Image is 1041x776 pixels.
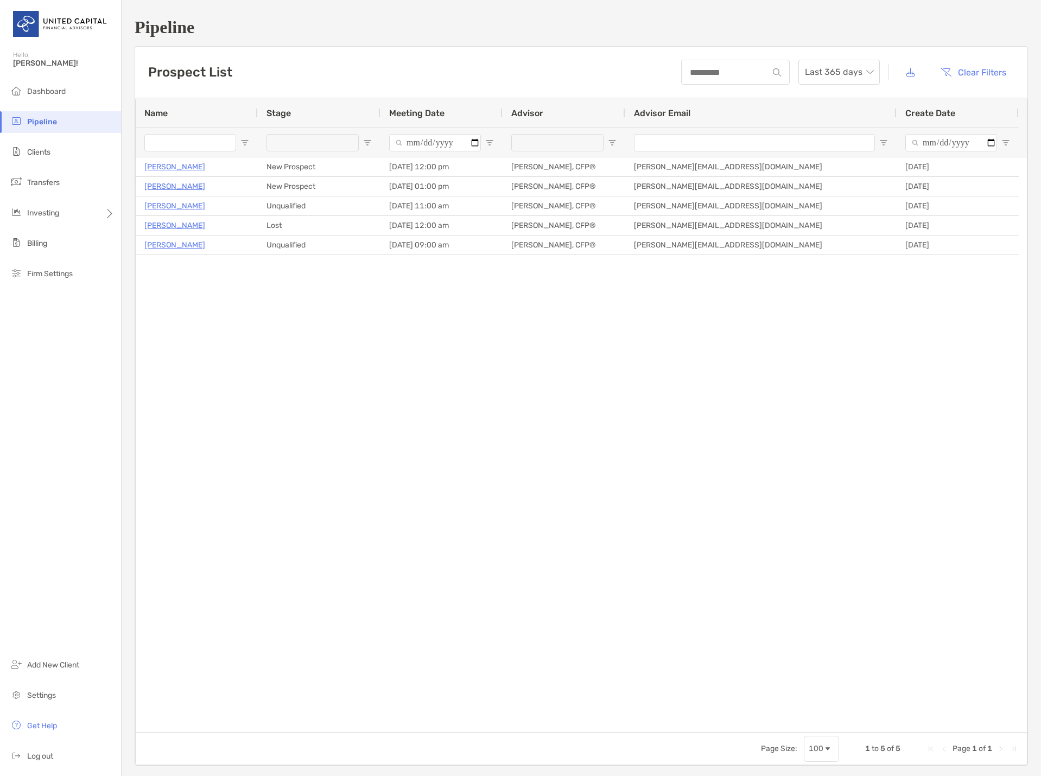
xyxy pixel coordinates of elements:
[135,17,1028,37] h1: Pipeline
[144,160,205,174] a: [PERSON_NAME]
[10,718,23,732] img: get-help icon
[865,744,870,753] span: 1
[10,175,23,188] img: transfers icon
[897,236,1019,255] div: [DATE]
[13,4,108,43] img: United Capital Logo
[511,108,543,118] span: Advisor
[10,749,23,762] img: logout icon
[804,736,839,762] div: Page Size
[979,744,986,753] span: of
[996,745,1005,753] div: Next Page
[27,208,59,218] span: Investing
[10,115,23,128] img: pipeline icon
[634,134,875,151] input: Advisor Email Filter Input
[144,238,205,252] a: [PERSON_NAME]
[10,658,23,671] img: add_new_client icon
[773,68,781,77] img: input icon
[10,236,23,249] img: billing icon
[380,216,503,235] div: [DATE] 12:00 am
[389,108,445,118] span: Meeting Date
[880,744,885,753] span: 5
[27,148,50,157] span: Clients
[905,108,955,118] span: Create Date
[148,65,232,80] h3: Prospect List
[27,239,47,248] span: Billing
[625,177,897,196] div: [PERSON_NAME][EMAIL_ADDRESS][DOMAIN_NAME]
[27,752,53,761] span: Log out
[879,138,888,147] button: Open Filter Menu
[634,108,690,118] span: Advisor Email
[27,178,60,187] span: Transfers
[258,177,380,196] div: New Prospect
[258,216,380,235] div: Lost
[761,744,797,753] div: Page Size:
[10,266,23,279] img: firm-settings icon
[608,138,617,147] button: Open Filter Menu
[503,216,625,235] div: [PERSON_NAME], CFP®
[625,196,897,215] div: [PERSON_NAME][EMAIL_ADDRESS][DOMAIN_NAME]
[872,744,879,753] span: to
[926,745,935,753] div: First Page
[363,138,372,147] button: Open Filter Menu
[897,196,1019,215] div: [DATE]
[27,87,66,96] span: Dashboard
[625,157,897,176] div: [PERSON_NAME][EMAIL_ADDRESS][DOMAIN_NAME]
[240,138,249,147] button: Open Filter Menu
[144,219,205,232] a: [PERSON_NAME]
[905,134,997,151] input: Create Date Filter Input
[258,236,380,255] div: Unqualified
[258,196,380,215] div: Unqualified
[10,145,23,158] img: clients icon
[897,216,1019,235] div: [DATE]
[1010,745,1018,753] div: Last Page
[27,721,57,730] span: Get Help
[10,84,23,97] img: dashboard icon
[258,157,380,176] div: New Prospect
[380,196,503,215] div: [DATE] 11:00 am
[13,59,115,68] span: [PERSON_NAME]!
[27,691,56,700] span: Settings
[503,177,625,196] div: [PERSON_NAME], CFP®
[625,236,897,255] div: [PERSON_NAME][EMAIL_ADDRESS][DOMAIN_NAME]
[972,744,977,753] span: 1
[940,745,948,753] div: Previous Page
[380,157,503,176] div: [DATE] 12:00 pm
[266,108,291,118] span: Stage
[10,206,23,219] img: investing icon
[144,199,205,213] a: [PERSON_NAME]
[809,744,823,753] div: 100
[144,108,168,118] span: Name
[897,177,1019,196] div: [DATE]
[896,744,900,753] span: 5
[503,196,625,215] div: [PERSON_NAME], CFP®
[27,660,79,670] span: Add New Client
[1001,138,1010,147] button: Open Filter Menu
[389,134,481,151] input: Meeting Date Filter Input
[144,134,236,151] input: Name Filter Input
[144,180,205,193] a: [PERSON_NAME]
[932,60,1014,84] button: Clear Filters
[27,269,73,278] span: Firm Settings
[380,236,503,255] div: [DATE] 09:00 am
[503,157,625,176] div: [PERSON_NAME], CFP®
[953,744,970,753] span: Page
[625,216,897,235] div: [PERSON_NAME][EMAIL_ADDRESS][DOMAIN_NAME]
[10,688,23,701] img: settings icon
[887,744,894,753] span: of
[380,177,503,196] div: [DATE] 01:00 pm
[805,60,873,84] span: Last 365 days
[27,117,57,126] span: Pipeline
[503,236,625,255] div: [PERSON_NAME], CFP®
[485,138,494,147] button: Open Filter Menu
[987,744,992,753] span: 1
[897,157,1019,176] div: [DATE]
